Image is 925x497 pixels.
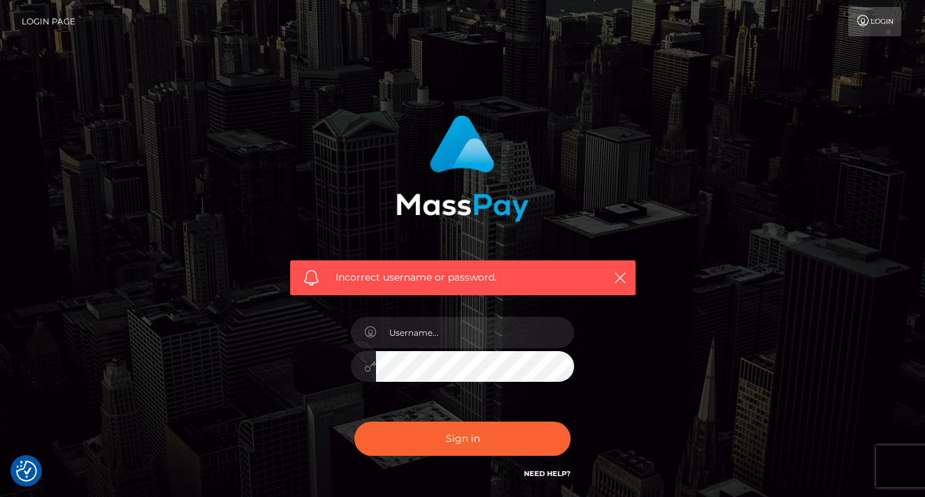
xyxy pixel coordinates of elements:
a: Login [848,7,901,36]
a: Login Page [22,7,75,36]
button: Consent Preferences [16,461,37,482]
input: Username... [376,317,574,348]
img: Revisit consent button [16,461,37,482]
img: MassPay Login [396,115,529,222]
button: Sign in [354,422,571,456]
span: Incorrect username or password. [336,270,590,285]
a: Need Help? [524,469,571,478]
